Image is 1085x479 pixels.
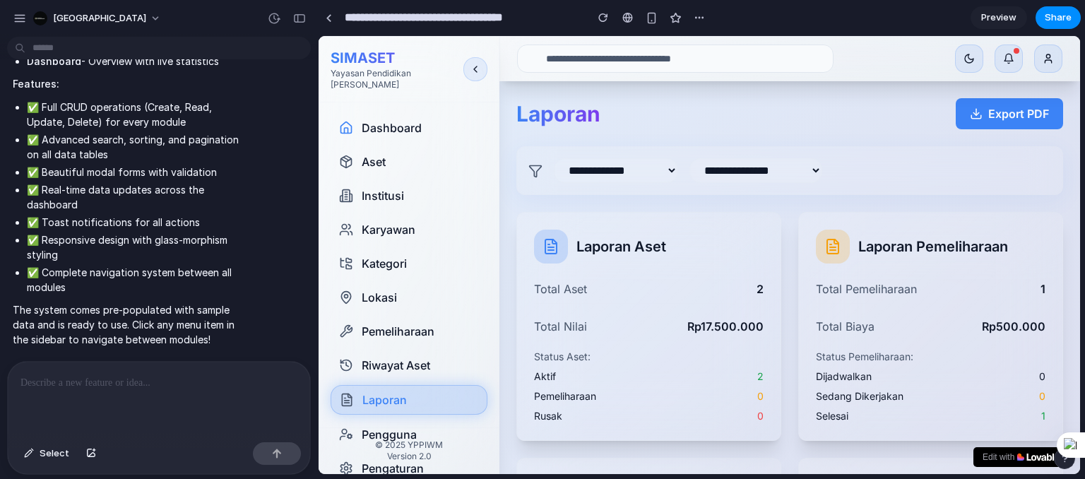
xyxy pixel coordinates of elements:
[215,333,237,348] span: Aktif
[198,65,282,90] h1: Laporan
[43,151,85,168] span: Institusi
[12,415,169,426] p: Version 2.0
[17,442,76,465] button: Select
[497,373,530,387] span: Selesai
[43,253,78,270] span: Lokasi
[438,244,445,261] span: 2
[439,373,445,387] span: 0
[27,265,249,295] li: ✅ Complete navigation system between all modules
[40,447,69,461] span: Select
[43,83,103,100] span: Dashboard
[215,373,244,387] span: Rusak
[12,12,145,32] h1: SIMASET
[13,78,59,90] strong: Features:
[439,353,445,367] span: 0
[215,353,278,367] span: Pemeliharaan
[497,333,553,348] span: Dijadwalkan
[43,219,88,236] span: Kategori
[43,287,116,304] span: Pemeliharaan
[663,282,727,299] span: Rp 500.000
[12,403,169,415] p: © 2025 YPPIWM
[43,321,112,338] span: Riwayat Aset
[43,117,67,134] span: Aset
[1036,6,1081,29] button: Share
[258,201,348,220] h2: Laporan Aset
[13,302,249,347] p: The system comes pre-populated with sample data and is ready to use. Click any menu item in the s...
[670,69,730,86] span: Export PDF
[971,6,1027,29] a: Preview
[12,32,145,54] p: Yayasan Pendidikan [PERSON_NAME]
[27,132,249,162] li: ✅ Advanced search, sorting, and pagination on all data tables
[27,165,249,179] li: ✅ Beautiful modal forms with validation
[43,185,97,202] span: Karyawan
[497,282,556,299] span: Total Biaya
[723,373,727,387] span: 1
[721,333,727,348] span: 0
[745,410,751,425] button: ×
[28,7,168,30] button: [GEOGRAPHIC_DATA]
[53,11,146,25] span: [GEOGRAPHIC_DATA]
[6,6,206,18] div: Outline
[27,55,81,67] strong: Dashboard
[215,282,268,299] span: Total Nilai
[6,45,206,60] h3: Style
[722,244,727,261] span: 1
[27,182,249,212] li: ✅ Real-time data updates across the dashboard
[637,62,745,93] button: Export PDF
[369,282,445,299] span: Rp 17.500.000
[44,355,88,372] span: Laporan
[721,353,727,367] span: 0
[540,201,689,220] h2: Laporan Pemeliharaan
[1045,11,1072,25] span: Share
[27,215,249,230] li: ✅ Toast notifications for all actions
[27,54,249,69] li: - Overview with live statistics
[497,244,598,261] span: Total Pemeliharaan
[439,333,445,348] span: 2
[17,98,40,110] span: 16 px
[981,11,1016,25] span: Preview
[215,244,268,261] span: Total Aset
[6,85,49,97] label: Font Size
[215,314,445,328] p: Status Aset:
[27,232,249,262] li: ✅ Responsive design with glass-morphism styling
[497,314,727,328] p: Status Pemeliharaan:
[43,390,98,407] span: Pengguna
[21,18,76,30] a: Back to Top
[664,415,696,427] span: Edit with
[27,100,249,129] li: ✅ Full CRUD operations (Create, Read, Update, Delete) for every module
[497,353,585,367] span: Sedang Dikerjakan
